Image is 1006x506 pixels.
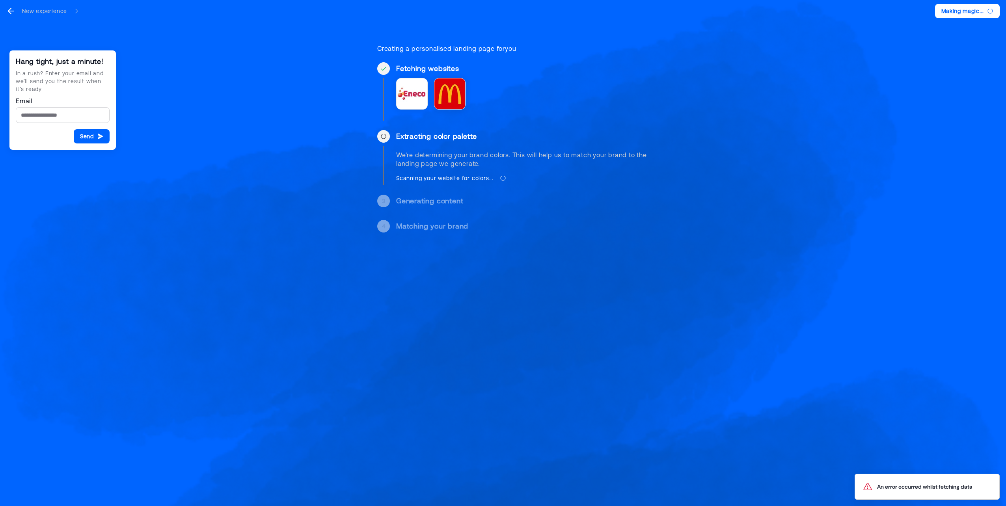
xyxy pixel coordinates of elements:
[16,57,110,66] div: Hang tight, just a minute!
[377,44,651,53] div: Creating a personalised landing page for you
[877,483,972,491] div: An error occurred whilst fetching data
[382,222,386,230] div: 4
[935,4,1000,18] button: Making magic...
[382,197,386,205] div: 3
[6,6,16,16] svg: go back
[22,7,67,15] div: New experience
[16,96,110,106] label: Email
[396,64,651,73] div: Fetching websites
[74,129,110,143] button: Send
[16,69,110,93] div: In a rush? Enter your email and we’ll send you the result when it’s ready
[396,196,651,206] div: Generating content
[396,151,651,168] div: We're determining your brand colors. This will help us to match your brand to the landing page we...
[396,221,651,231] div: Matching your brand
[396,174,494,182] div: Scanning your website for colors...
[396,132,651,141] div: Extracting color palette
